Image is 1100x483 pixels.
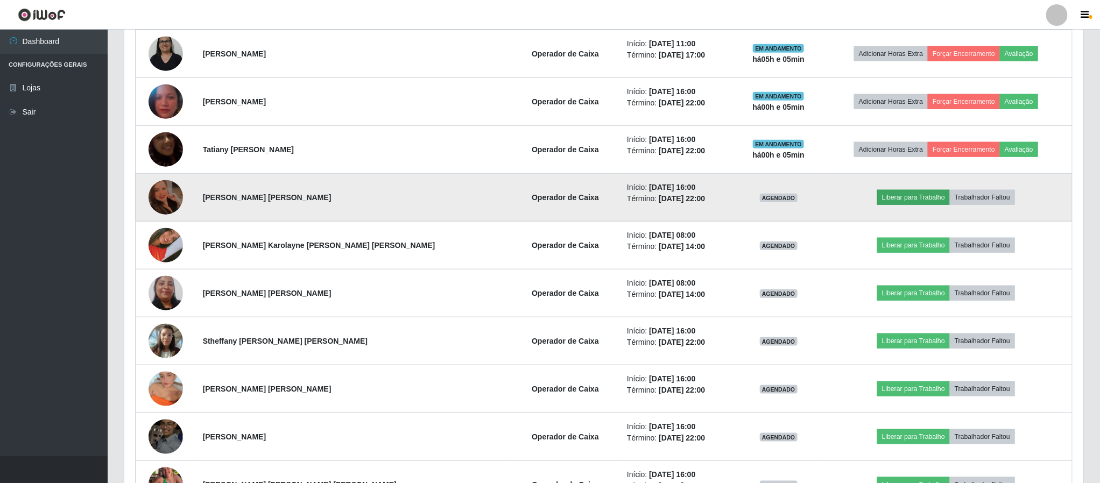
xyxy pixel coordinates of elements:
[1000,142,1038,157] button: Avaliação
[877,381,950,396] button: Liberar para Trabalho
[854,46,928,61] button: Adicionar Horas Extra
[203,193,332,202] strong: [PERSON_NAME] [PERSON_NAME]
[627,193,730,204] li: Término:
[532,193,599,202] strong: Operador de Caixa
[752,103,805,111] strong: há 00 h e 05 min
[854,94,928,109] button: Adicionar Horas Extra
[659,386,705,394] time: [DATE] 22:00
[1000,94,1038,109] button: Avaliação
[532,337,599,345] strong: Operador de Caixa
[532,145,599,154] strong: Operador de Caixa
[928,94,1000,109] button: Forçar Encerramento
[149,80,183,123] img: 1744290143147.jpeg
[532,241,599,250] strong: Operador de Caixa
[659,434,705,442] time: [DATE] 22:00
[203,49,266,58] strong: [PERSON_NAME]
[659,98,705,107] time: [DATE] 22:00
[532,97,599,106] strong: Operador de Caixa
[760,337,798,346] span: AGENDADO
[627,241,730,252] li: Término:
[149,257,183,329] img: 1701346720849.jpeg
[627,373,730,385] li: Início:
[753,140,804,148] span: EM ANDAMENTO
[877,190,950,205] button: Liberar para Trabalho
[877,238,950,253] button: Liberar para Trabalho
[760,289,798,298] span: AGENDADO
[627,134,730,145] li: Início:
[627,469,730,480] li: Início:
[950,238,1015,253] button: Trabalhador Faltou
[950,190,1015,205] button: Trabalhador Faltou
[149,318,183,364] img: 1735410099606.jpeg
[532,432,599,441] strong: Operador de Caixa
[928,142,1000,157] button: Forçar Encerramento
[854,142,928,157] button: Adicionar Horas Extra
[627,86,730,97] li: Início:
[203,241,435,250] strong: [PERSON_NAME] Karolayne [PERSON_NAME] [PERSON_NAME]
[627,230,730,241] li: Início:
[752,151,805,159] strong: há 00 h e 05 min
[877,333,950,349] button: Liberar para Trabalho
[627,432,730,444] li: Término:
[627,278,730,289] li: Início:
[753,44,804,53] span: EM ANDAMENTO
[627,97,730,109] li: Término:
[627,337,730,348] li: Término:
[1000,46,1038,61] button: Avaliação
[950,429,1015,444] button: Trabalhador Faltou
[649,135,695,144] time: [DATE] 16:00
[627,385,730,396] li: Término:
[649,87,695,96] time: [DATE] 16:00
[649,39,695,48] time: [DATE] 11:00
[649,326,695,335] time: [DATE] 16:00
[659,194,705,203] time: [DATE] 22:00
[659,290,705,299] time: [DATE] 14:00
[659,51,705,59] time: [DATE] 17:00
[627,145,730,157] li: Término:
[627,182,730,193] li: Início:
[659,146,705,155] time: [DATE] 22:00
[149,358,183,420] img: 1752205502080.jpeg
[532,289,599,297] strong: Operador de Caixa
[928,46,1000,61] button: Forçar Encerramento
[659,338,705,346] time: [DATE] 22:00
[532,385,599,393] strong: Operador de Caixa
[627,49,730,61] li: Término:
[203,432,266,441] strong: [PERSON_NAME]
[532,49,599,58] strong: Operador de Caixa
[149,119,183,180] img: 1721152880470.jpeg
[649,422,695,431] time: [DATE] 16:00
[950,333,1015,349] button: Trabalhador Faltou
[753,92,804,101] span: EM ANDAMENTO
[18,8,66,22] img: CoreUI Logo
[203,337,368,345] strong: Stheffany [PERSON_NAME] [PERSON_NAME]
[627,421,730,432] li: Início:
[752,55,805,63] strong: há 05 h e 05 min
[149,174,183,220] img: 1745616854456.jpeg
[627,325,730,337] li: Início:
[950,286,1015,301] button: Trabalhador Faltou
[149,414,183,459] img: 1655477118165.jpeg
[627,289,730,300] li: Término:
[627,38,730,49] li: Início:
[760,194,798,202] span: AGENDADO
[760,241,798,250] span: AGENDADO
[649,279,695,287] time: [DATE] 08:00
[649,470,695,479] time: [DATE] 16:00
[877,429,950,444] button: Liberar para Trabalho
[659,242,705,251] time: [DATE] 14:00
[649,231,695,239] time: [DATE] 08:00
[649,183,695,191] time: [DATE] 16:00
[877,286,950,301] button: Liberar para Trabalho
[203,289,332,297] strong: [PERSON_NAME] [PERSON_NAME]
[149,31,183,76] img: 1756729068412.jpeg
[203,97,266,106] strong: [PERSON_NAME]
[649,374,695,383] time: [DATE] 16:00
[760,385,798,394] span: AGENDADO
[760,433,798,442] span: AGENDADO
[203,145,294,154] strong: Tatiany [PERSON_NAME]
[950,381,1015,396] button: Trabalhador Faltou
[149,215,183,276] img: 1732041144811.jpeg
[203,385,332,393] strong: [PERSON_NAME] [PERSON_NAME]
